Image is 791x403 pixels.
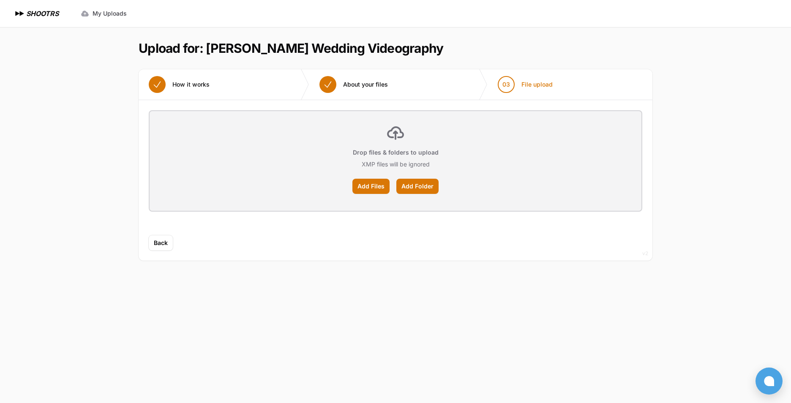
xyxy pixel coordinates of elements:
[642,248,648,259] div: v2
[149,235,173,251] button: Back
[139,69,220,100] button: How it works
[756,368,783,395] button: Open chat window
[154,239,168,247] span: Back
[353,148,439,157] p: Drop files & folders to upload
[139,41,443,56] h1: Upload for: [PERSON_NAME] Wedding Videography
[488,69,563,100] button: 03 File upload
[502,80,510,89] span: 03
[26,8,59,19] h1: SHOOTRS
[309,69,398,100] button: About your files
[352,179,390,194] label: Add Files
[362,160,430,169] p: XMP files will be ignored
[14,8,59,19] a: SHOOTRS SHOOTRS
[93,9,127,18] span: My Uploads
[343,80,388,89] span: About your files
[521,80,553,89] span: File upload
[172,80,210,89] span: How it works
[14,8,26,19] img: SHOOTRS
[396,179,439,194] label: Add Folder
[76,6,132,21] a: My Uploads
